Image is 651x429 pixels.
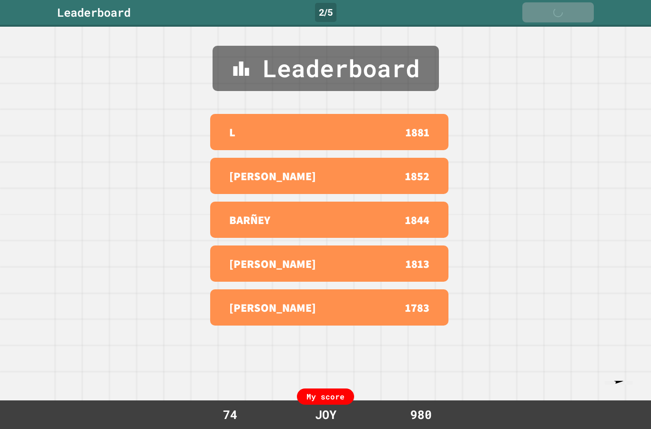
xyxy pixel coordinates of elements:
[229,167,316,184] p: [PERSON_NAME]
[601,381,643,421] iframe: chat widget
[229,123,235,141] p: L
[385,406,457,424] div: 980
[213,46,439,91] div: Leaderboard
[406,123,429,141] p: 1881
[194,406,266,424] div: 74
[406,255,429,272] p: 1813
[229,211,270,228] p: BARÑEY
[405,211,429,228] p: 1844
[297,388,354,405] div: My score
[315,3,336,22] div: 2 / 5
[229,299,316,316] p: [PERSON_NAME]
[229,255,316,272] p: [PERSON_NAME]
[405,299,429,316] p: 1783
[57,4,131,21] div: Leaderboard
[305,406,346,424] div: JOY
[405,167,429,184] p: 1852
